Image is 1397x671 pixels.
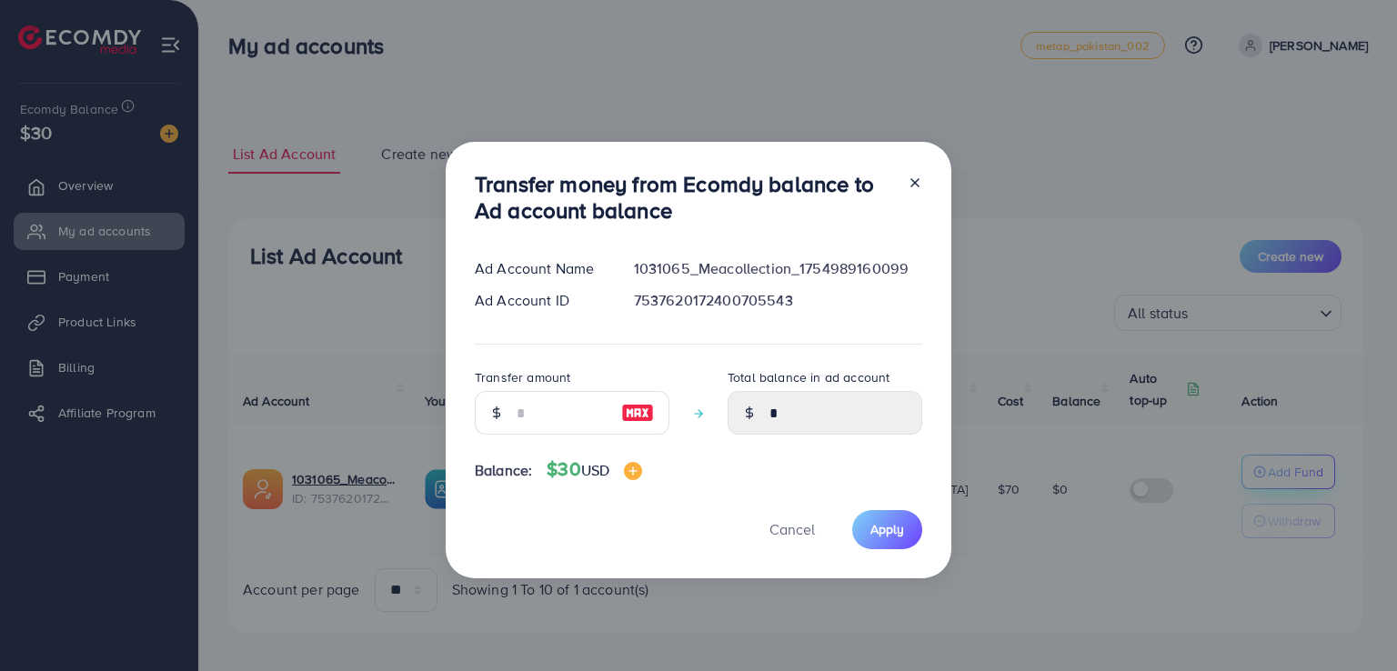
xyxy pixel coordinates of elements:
h3: Transfer money from Ecomdy balance to Ad account balance [475,171,893,224]
span: Apply [870,520,904,538]
div: Ad Account ID [460,290,619,311]
label: Transfer amount [475,368,570,386]
iframe: Chat [1320,589,1383,657]
img: image [624,462,642,480]
h4: $30 [547,458,642,481]
div: Ad Account Name [460,258,619,279]
label: Total balance in ad account [728,368,889,386]
span: Balance: [475,460,532,481]
div: 1031065_Meacollection_1754989160099 [619,258,937,279]
button: Apply [852,510,922,549]
button: Cancel [747,510,838,549]
img: image [621,402,654,424]
span: Cancel [769,519,815,539]
div: 7537620172400705543 [619,290,937,311]
span: USD [581,460,609,480]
